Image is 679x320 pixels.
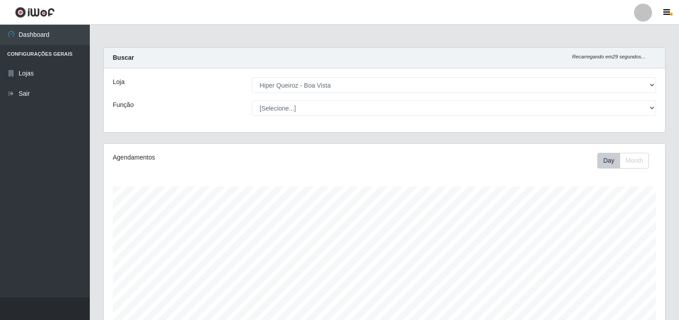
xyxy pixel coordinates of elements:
button: Month [620,153,649,169]
label: Função [113,100,134,110]
div: Agendamentos [113,153,331,162]
img: CoreUI Logo [15,7,55,18]
strong: Buscar [113,54,134,61]
button: Day [597,153,620,169]
label: Loja [113,77,124,87]
div: Toolbar with button groups [597,153,656,169]
div: First group [597,153,649,169]
i: Recarregando em 29 segundos... [572,54,645,59]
